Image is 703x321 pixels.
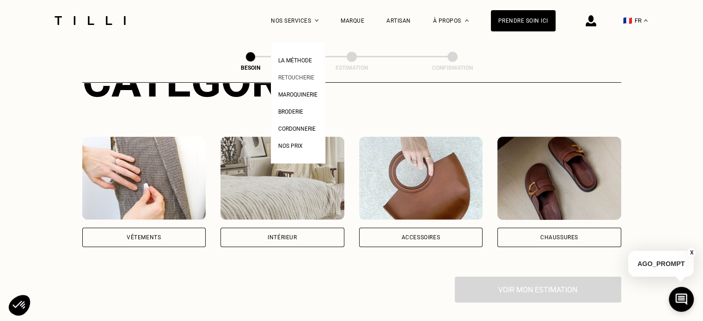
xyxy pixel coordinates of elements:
[401,235,440,240] div: Accessoires
[540,235,578,240] div: Chaussures
[278,143,303,149] span: Nos prix
[628,251,694,277] p: AGO_PROMPT
[386,18,411,24] a: Artisan
[341,18,364,24] a: Marque
[687,248,696,258] button: X
[278,126,316,132] span: Cordonnerie
[315,19,318,22] img: Menu déroulant
[82,137,206,220] img: Vêtements
[127,235,161,240] div: Vêtements
[220,137,344,220] img: Intérieur
[278,109,303,115] span: Broderie
[406,65,499,71] div: Confirmation
[278,55,312,64] a: La Méthode
[278,89,318,98] a: Maroquinerie
[278,91,318,98] span: Maroquinerie
[359,137,483,220] img: Accessoires
[491,10,556,31] a: Prendre soin ici
[644,19,648,22] img: menu déroulant
[623,16,632,25] span: 🇫🇷
[278,57,312,64] span: La Méthode
[278,74,314,81] span: Retoucherie
[497,137,621,220] img: Chaussures
[51,16,129,25] img: Logo du service de couturière Tilli
[278,140,303,150] a: Nos prix
[306,65,398,71] div: Estimation
[268,235,297,240] div: Intérieur
[204,65,297,71] div: Besoin
[278,123,316,133] a: Cordonnerie
[278,72,314,81] a: Retoucherie
[586,15,596,26] img: icône connexion
[465,19,469,22] img: Menu déroulant à propos
[278,106,303,115] a: Broderie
